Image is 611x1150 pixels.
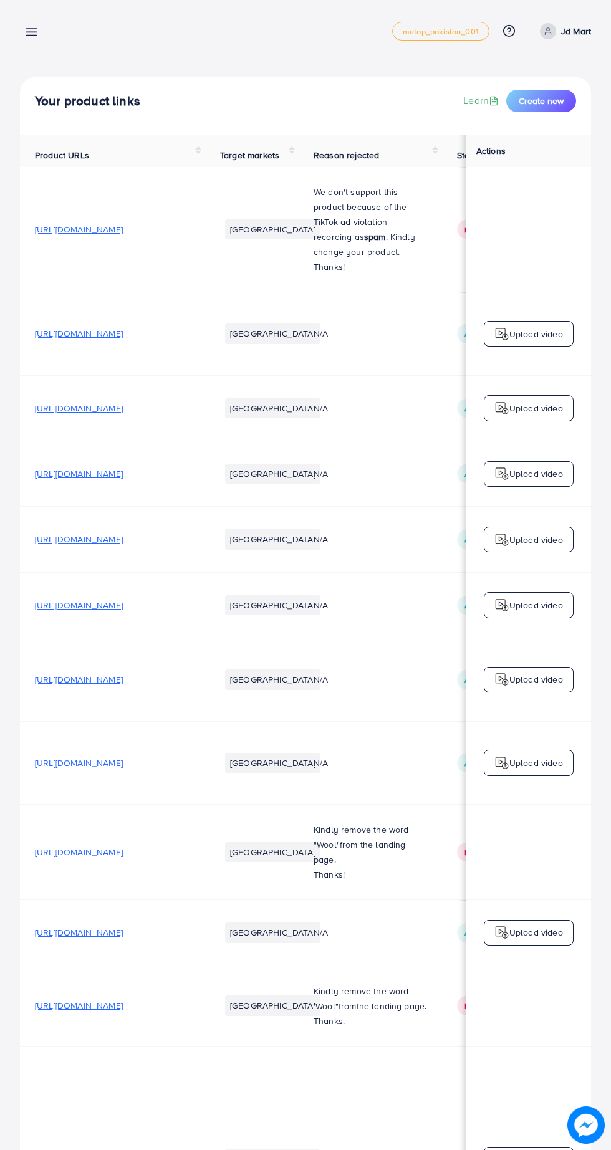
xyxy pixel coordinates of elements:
[225,219,320,239] li: [GEOGRAPHIC_DATA]
[220,149,279,161] span: Target markets
[509,755,563,770] p: Upload video
[494,327,509,342] img: logo
[35,402,123,414] span: [URL][DOMAIN_NAME]
[509,401,563,416] p: Upload video
[509,672,563,687] p: Upload video
[494,755,509,770] img: logo
[35,93,140,109] h4: Your product links
[509,598,563,613] p: Upload video
[314,186,407,243] span: We don't support this product because of the TikTok ad violation recording as
[314,1013,427,1028] p: Thanks.
[476,145,506,157] span: Actions
[339,1000,357,1012] span: from
[509,466,563,481] p: Upload video
[463,93,501,108] a: Learn
[225,323,320,343] li: [GEOGRAPHIC_DATA]
[314,822,427,867] p: Kindly remove the word "Wool"
[535,23,591,39] a: Jd Mart
[314,327,328,340] span: N/A
[457,149,482,161] span: Status
[314,838,406,866] span: from the landing page.
[35,846,123,858] span: [URL][DOMAIN_NAME]
[314,673,328,686] span: N/A
[392,22,489,41] a: metap_pakistan_001
[35,926,123,939] span: [URL][DOMAIN_NAME]
[314,149,379,161] span: Reason rejected
[35,149,89,161] span: Product URLs
[225,669,320,689] li: [GEOGRAPHIC_DATA]
[35,223,123,236] span: [URL][DOMAIN_NAME]
[519,95,564,107] span: Create new
[35,533,123,545] span: [URL][DOMAIN_NAME]
[314,868,345,881] span: Thanks!
[494,925,509,940] img: logo
[364,231,386,243] strong: spam
[494,532,509,547] img: logo
[225,753,320,773] li: [GEOGRAPHIC_DATA]
[403,27,479,36] span: metap_pakistan_001
[35,673,123,686] span: [URL][DOMAIN_NAME]
[561,24,591,39] p: Jd Mart
[35,599,123,611] span: [URL][DOMAIN_NAME]
[314,231,415,273] span: . Kindly change your product. Thanks!
[509,532,563,547] p: Upload video
[567,1106,605,1144] img: image
[225,995,320,1015] li: [GEOGRAPHIC_DATA]
[494,598,509,613] img: logo
[225,529,320,549] li: [GEOGRAPHIC_DATA]
[314,533,328,545] span: N/A
[506,90,576,112] button: Create new
[225,922,320,942] li: [GEOGRAPHIC_DATA]
[314,599,328,611] span: N/A
[314,757,328,769] span: N/A
[225,464,320,484] li: [GEOGRAPHIC_DATA]
[314,926,328,939] span: N/A
[494,466,509,481] img: logo
[225,398,320,418] li: [GEOGRAPHIC_DATA]
[509,327,563,342] p: Upload video
[225,595,320,615] li: [GEOGRAPHIC_DATA]
[35,757,123,769] span: [URL][DOMAIN_NAME]
[35,999,123,1012] span: [URL][DOMAIN_NAME]
[314,984,427,1013] p: Kindly remove the word 'Wool" the landing page.
[494,401,509,416] img: logo
[314,467,328,480] span: N/A
[225,842,320,862] li: [GEOGRAPHIC_DATA]
[35,327,123,340] span: [URL][DOMAIN_NAME]
[314,402,328,414] span: N/A
[35,467,123,480] span: [URL][DOMAIN_NAME]
[494,672,509,687] img: logo
[509,925,563,940] p: Upload video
